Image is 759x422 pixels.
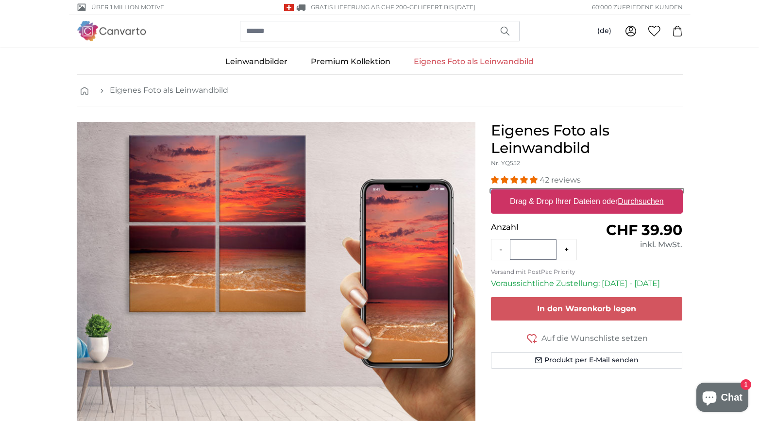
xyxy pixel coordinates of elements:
span: Nr. YQ552 [491,159,520,167]
span: - [407,3,475,11]
button: In den Warenkorb legen [491,297,683,321]
span: 42 reviews [540,175,581,185]
a: Eigenes Foto als Leinwandbild [402,49,545,74]
p: Versand mit PostPac Priority [491,268,683,276]
h1: Eigenes Foto als Leinwandbild [491,122,683,157]
img: personalised-canvas-print [77,122,475,421]
button: + [557,240,576,259]
div: inkl. MwSt. [587,239,682,251]
img: Schweiz [284,4,294,11]
button: - [491,240,510,259]
button: Auf die Wunschliste setzen [491,332,683,344]
span: Auf die Wunschliste setzen [541,333,648,344]
u: Durchsuchen [618,197,663,205]
nav: breadcrumbs [77,75,683,106]
span: CHF 39.90 [606,221,682,239]
span: In den Warenkorb legen [537,304,636,313]
button: (de) [590,22,619,40]
a: Leinwandbilder [214,49,299,74]
button: Produkt per E-Mail senden [491,352,683,369]
span: Geliefert bis [DATE] [409,3,475,11]
div: 1 of 1 [77,122,475,421]
inbox-online-store-chat: Onlineshop-Chat von Shopify [693,383,751,414]
img: Canvarto [77,21,147,41]
a: Eigenes Foto als Leinwandbild [110,84,228,96]
span: 60'000 ZUFRIEDENE KUNDEN [592,3,683,12]
label: Drag & Drop Ihrer Dateien oder [506,192,668,211]
span: 4.98 stars [491,175,540,185]
p: Voraussichtliche Zustellung: [DATE] - [DATE] [491,278,683,289]
p: Anzahl [491,221,587,233]
span: Über 1 Million Motive [91,3,164,12]
a: Premium Kollektion [299,49,402,74]
span: GRATIS Lieferung ab CHF 200 [311,3,407,11]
